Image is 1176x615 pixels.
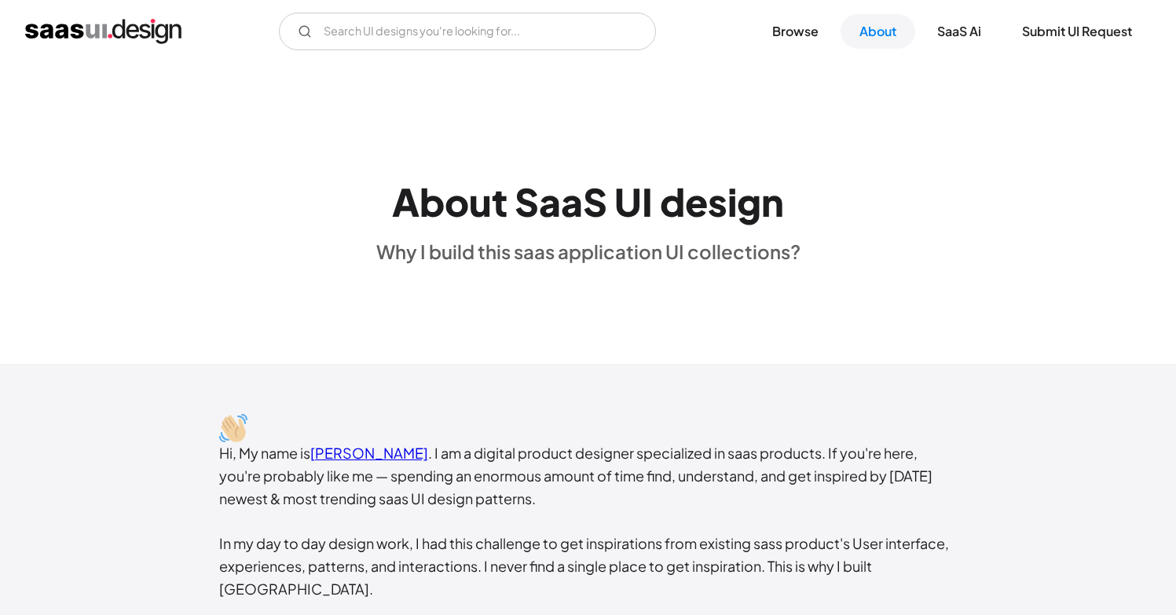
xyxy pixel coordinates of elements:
[25,19,181,44] a: home
[279,13,656,50] form: Email Form
[841,14,915,49] a: About
[310,444,428,462] a: [PERSON_NAME]
[1003,14,1151,49] a: Submit UI Request
[376,240,800,263] div: Why I build this saas application UI collections?
[753,14,837,49] a: Browse
[918,14,1000,49] a: SaaS Ai
[392,179,784,225] h1: About SaaS UI design
[279,13,656,50] input: Search UI designs you're looking for...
